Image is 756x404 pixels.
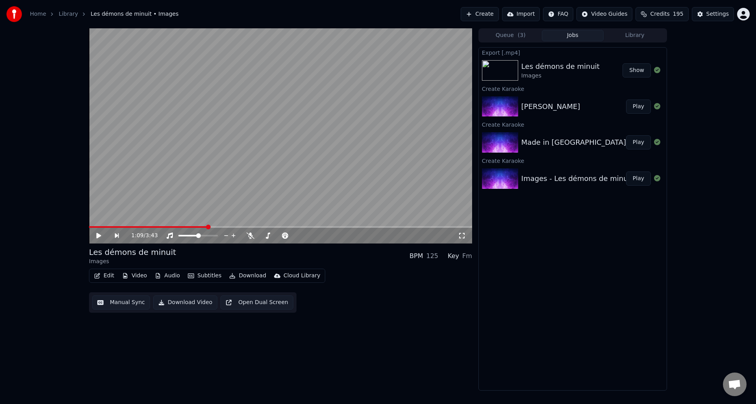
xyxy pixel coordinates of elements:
[518,31,526,39] span: ( 3 )
[692,7,734,21] button: Settings
[131,232,150,240] div: /
[479,120,667,129] div: Create Karaoke
[673,10,684,18] span: 195
[6,6,22,22] img: youka
[502,7,540,21] button: Import
[91,10,178,18] span: Les démons de minuit • Images
[636,7,688,21] button: Credits195
[706,10,729,18] div: Settings
[480,30,542,41] button: Queue
[92,295,150,310] button: Manual Sync
[220,295,293,310] button: Open Dual Screen
[30,10,46,18] a: Home
[119,270,150,281] button: Video
[89,247,176,258] div: Les démons de minuit
[650,10,669,18] span: Credits
[521,137,626,148] div: Made in [GEOGRAPHIC_DATA]
[623,63,651,77] button: Show
[462,251,472,261] div: Fm
[426,251,438,261] div: 125
[479,156,667,165] div: Create Karaoke
[131,232,143,240] span: 1:09
[30,10,178,18] nav: breadcrumb
[91,270,117,281] button: Edit
[461,7,499,21] button: Create
[152,270,183,281] button: Audio
[89,258,176,266] div: Images
[145,232,157,240] span: 3:43
[521,101,580,112] div: [PERSON_NAME]
[543,7,573,21] button: FAQ
[576,7,632,21] button: Video Guides
[626,172,651,186] button: Play
[521,173,693,184] div: Images - Les démons de minuit (Clip officiel HD)
[479,84,667,93] div: Create Karaoke
[626,100,651,114] button: Play
[448,251,459,261] div: Key
[723,373,747,396] div: Open chat
[185,270,224,281] button: Subtitles
[479,48,667,57] div: Export [.mp4]
[604,30,666,41] button: Library
[153,295,217,310] button: Download Video
[226,270,269,281] button: Download
[626,135,651,149] button: Play
[542,30,604,41] button: Jobs
[409,251,423,261] div: BPM
[59,10,78,18] a: Library
[521,61,600,72] div: Les démons de minuit
[521,72,600,80] div: Images
[283,272,320,280] div: Cloud Library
